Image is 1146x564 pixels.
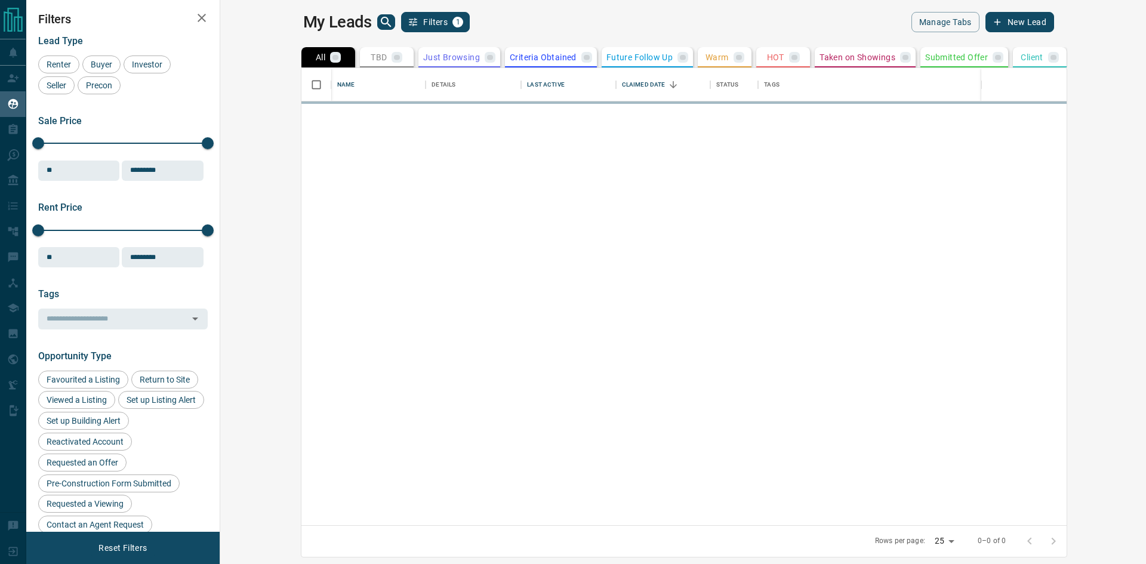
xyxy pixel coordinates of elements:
[706,53,729,61] p: Warm
[521,68,615,101] div: Last Active
[371,53,387,61] p: TBD
[337,68,355,101] div: Name
[432,68,455,101] div: Details
[42,395,111,405] span: Viewed a Listing
[131,371,198,389] div: Return to Site
[1021,53,1043,61] p: Client
[42,458,122,467] span: Requested an Offer
[82,81,116,90] span: Precon
[377,14,395,30] button: search button
[42,437,128,446] span: Reactivated Account
[38,350,112,362] span: Opportunity Type
[38,288,59,300] span: Tags
[128,60,167,69] span: Investor
[606,53,673,61] p: Future Follow Up
[122,395,200,405] span: Set up Listing Alert
[38,391,115,409] div: Viewed a Listing
[38,516,152,534] div: Contact an Agent Request
[316,53,325,61] p: All
[875,536,925,546] p: Rows per page:
[38,76,75,94] div: Seller
[87,60,116,69] span: Buyer
[135,375,194,384] span: Return to Site
[124,56,171,73] div: Investor
[38,202,82,213] span: Rent Price
[401,12,470,32] button: Filters1
[38,454,127,471] div: Requested an Offer
[331,68,426,101] div: Name
[42,520,148,529] span: Contact an Agent Request
[925,53,988,61] p: Submitted Offer
[710,68,758,101] div: Status
[42,60,75,69] span: Renter
[303,13,372,32] h1: My Leads
[42,416,125,426] span: Set up Building Alert
[911,12,979,32] button: Manage Tabs
[38,474,180,492] div: Pre-Construction Form Submitted
[38,12,208,26] h2: Filters
[423,53,480,61] p: Just Browsing
[820,53,895,61] p: Taken on Showings
[187,310,204,327] button: Open
[38,433,132,451] div: Reactivated Account
[82,56,121,73] div: Buyer
[42,375,124,384] span: Favourited a Listing
[665,76,682,93] button: Sort
[78,76,121,94] div: Precon
[767,53,784,61] p: HOT
[38,56,79,73] div: Renter
[978,536,1006,546] p: 0–0 of 0
[38,371,128,389] div: Favourited a Listing
[38,495,132,513] div: Requested a Viewing
[930,532,959,550] div: 25
[764,68,780,101] div: Tags
[616,68,710,101] div: Claimed Date
[985,12,1054,32] button: New Lead
[118,391,204,409] div: Set up Listing Alert
[38,412,129,430] div: Set up Building Alert
[38,115,82,127] span: Sale Price
[42,499,128,508] span: Requested a Viewing
[91,538,155,558] button: Reset Filters
[510,53,577,61] p: Criteria Obtained
[622,68,666,101] div: Claimed Date
[42,479,175,488] span: Pre-Construction Form Submitted
[426,68,521,101] div: Details
[716,68,738,101] div: Status
[527,68,564,101] div: Last Active
[758,68,1136,101] div: Tags
[38,35,83,47] span: Lead Type
[454,18,462,26] span: 1
[42,81,70,90] span: Seller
